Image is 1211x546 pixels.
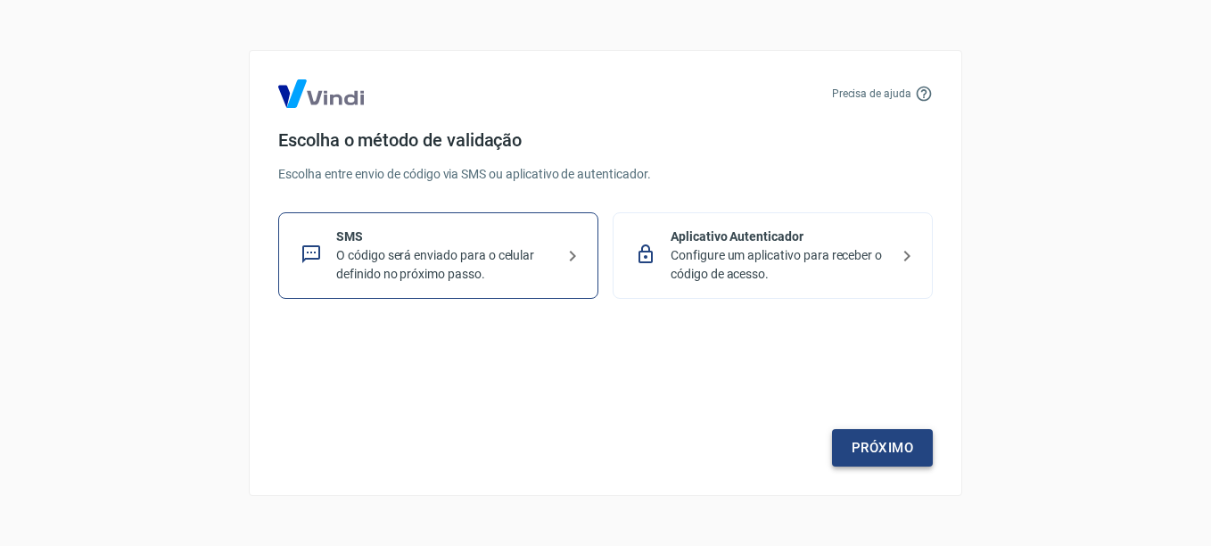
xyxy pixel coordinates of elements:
[613,212,933,299] div: Aplicativo AutenticadorConfigure um aplicativo para receber o código de acesso.
[832,429,933,467] a: Próximo
[336,227,555,246] p: SMS
[336,246,555,284] p: O código será enviado para o celular definido no próximo passo.
[671,227,889,246] p: Aplicativo Autenticador
[278,212,598,299] div: SMSO código será enviado para o celular definido no próximo passo.
[278,79,364,108] img: Logo Vind
[278,129,933,151] h4: Escolha o método de validação
[671,246,889,284] p: Configure um aplicativo para receber o código de acesso.
[832,86,911,102] p: Precisa de ajuda
[278,165,933,184] p: Escolha entre envio de código via SMS ou aplicativo de autenticador.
